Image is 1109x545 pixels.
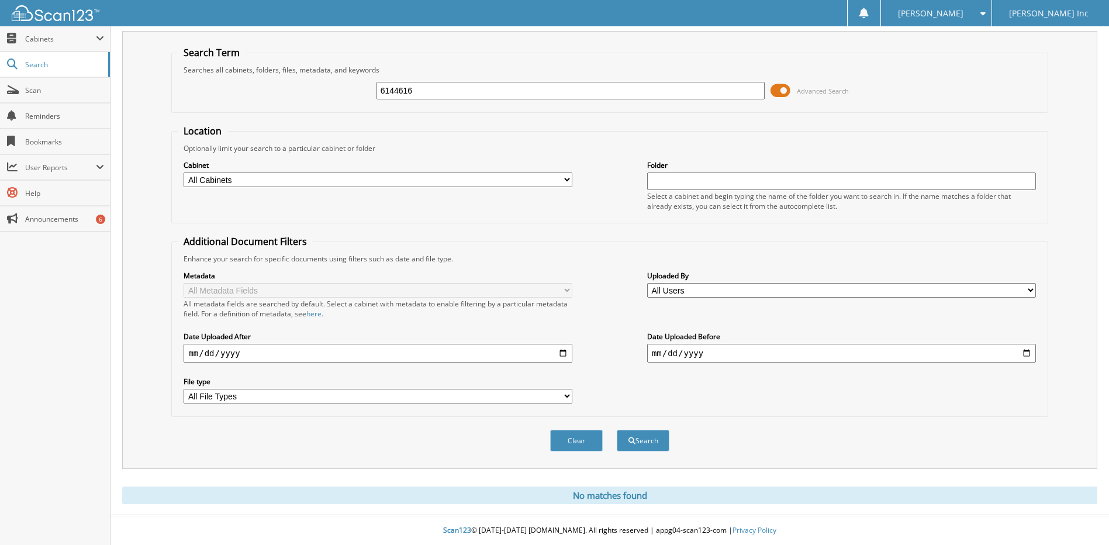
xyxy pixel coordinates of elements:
[12,5,99,21] img: scan123-logo-white.svg
[184,299,572,319] div: All metadata fields are searched by default. Select a cabinet with metadata to enable filtering b...
[184,271,572,281] label: Metadata
[178,125,227,137] legend: Location
[25,137,104,147] span: Bookmarks
[25,60,102,70] span: Search
[647,160,1036,170] label: Folder
[184,332,572,342] label: Date Uploaded After
[184,344,572,363] input: start
[25,111,104,121] span: Reminders
[647,344,1036,363] input: end
[178,254,1041,264] div: Enhance your search for specific documents using filters such as date and file type.
[617,430,669,451] button: Search
[306,309,322,319] a: here
[178,46,246,59] legend: Search Term
[184,377,572,387] label: File type
[898,10,963,17] span: [PERSON_NAME]
[25,85,104,95] span: Scan
[25,34,96,44] span: Cabinets
[96,215,105,224] div: 6
[178,65,1041,75] div: Searches all cabinets, folders, files, metadata, and keywords
[25,163,96,173] span: User Reports
[1009,10,1089,17] span: [PERSON_NAME] Inc
[184,160,572,170] label: Cabinet
[647,332,1036,342] label: Date Uploaded Before
[550,430,603,451] button: Clear
[443,525,471,535] span: Scan123
[797,87,849,95] span: Advanced Search
[1051,489,1109,545] iframe: Chat Widget
[25,188,104,198] span: Help
[647,271,1036,281] label: Uploaded By
[25,214,104,224] span: Announcements
[647,191,1036,211] div: Select a cabinet and begin typing the name of the folder you want to search in. If the name match...
[178,143,1041,153] div: Optionally limit your search to a particular cabinet or folder
[733,525,776,535] a: Privacy Policy
[122,487,1097,504] div: No matches found
[178,235,313,248] legend: Additional Document Filters
[110,516,1109,545] div: © [DATE]-[DATE] [DOMAIN_NAME]. All rights reserved | appg04-scan123-com |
